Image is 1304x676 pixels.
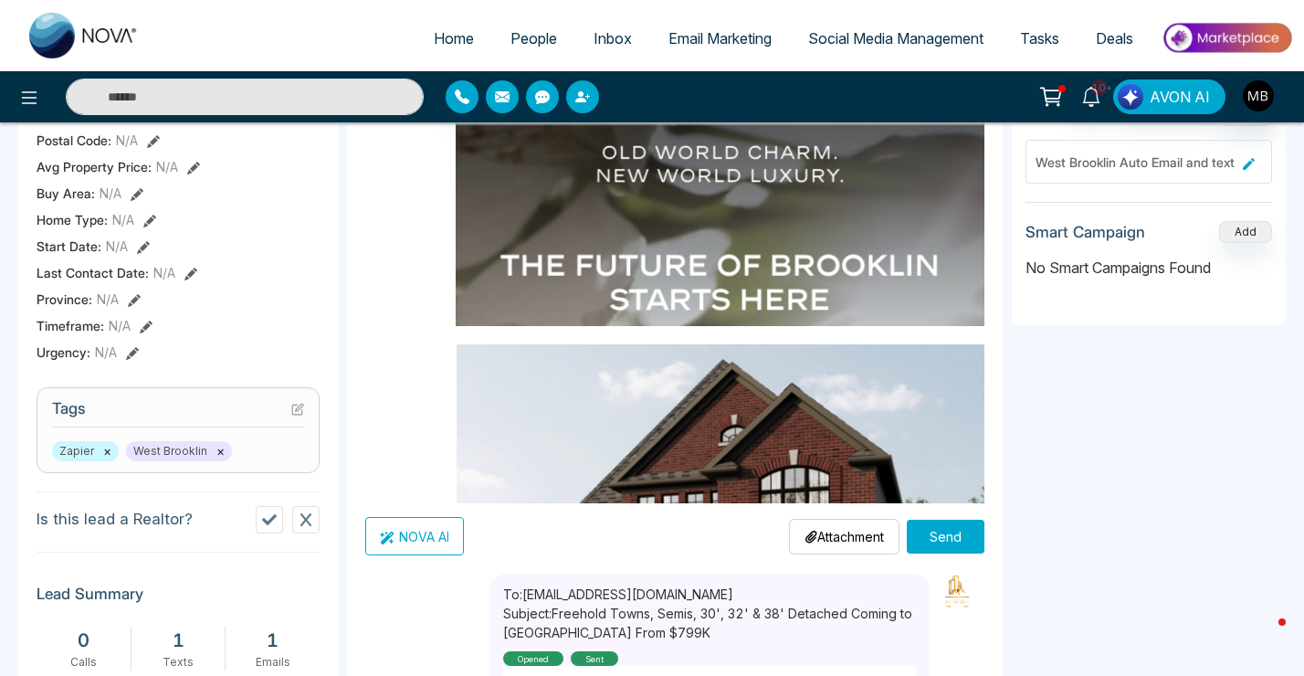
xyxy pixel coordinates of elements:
[126,441,232,461] span: West Brooklin
[52,399,304,428] h3: Tags
[939,574,975,610] img: Sender
[1243,80,1274,111] img: User Avatar
[415,21,492,56] a: Home
[808,29,983,48] span: Social Media Management
[365,517,464,555] button: NOVA AI
[103,443,111,459] button: ×
[106,237,128,256] span: N/A
[668,29,772,48] span: Email Marketing
[1002,21,1078,56] a: Tasks
[46,654,121,671] div: Calls
[434,29,474,48] span: Home
[1161,17,1293,58] img: Market-place.gif
[216,443,225,459] button: ×
[29,13,139,58] img: Nova CRM Logo
[571,651,618,666] div: sent
[1078,21,1152,56] a: Deals
[156,157,178,176] span: N/A
[510,29,557,48] span: People
[37,585,320,612] h3: Lead Summary
[112,210,134,229] span: N/A
[116,131,138,150] span: N/A
[109,316,131,335] span: N/A
[235,654,310,671] div: Emails
[153,263,175,282] span: N/A
[37,263,149,282] span: Last Contact Date :
[1069,79,1113,111] a: 10+
[1025,257,1272,279] p: No Smart Campaigns Found
[37,508,193,532] p: Is this lead a Realtor?
[503,585,916,604] p: To: [EMAIL_ADDRESS][DOMAIN_NAME]
[594,29,632,48] span: Inbox
[503,604,916,642] p: Subject: Freehold Towns, Semis, 30', 32' & 38' Detached Coming to [GEOGRAPHIC_DATA] From $799K
[492,21,575,56] a: People
[37,210,108,229] span: Home Type :
[37,184,95,203] span: Buy Area :
[95,343,117,362] span: N/A
[52,441,119,461] span: Zapier
[141,627,216,654] div: 1
[37,237,101,256] span: Start Date :
[100,184,121,203] span: N/A
[1091,79,1108,96] span: 10+
[37,343,90,362] span: Urgency :
[141,654,216,671] div: Texts
[46,627,121,654] div: 0
[650,21,790,56] a: Email Marketing
[1096,29,1133,48] span: Deals
[1020,29,1059,48] span: Tasks
[1113,79,1225,114] button: AVON AI
[1036,153,1236,172] div: West Brooklin Auto Email and text
[1219,221,1272,243] button: Add
[790,21,1002,56] a: Social Media Management
[37,131,111,150] span: Postal Code :
[1242,614,1286,658] iframe: Intercom live chat
[575,21,650,56] a: Inbox
[1150,86,1210,108] span: AVON AI
[1025,223,1145,241] h3: Smart Campaign
[37,316,104,335] span: Timeframe :
[1118,84,1143,110] img: Lead Flow
[37,290,92,309] span: Province :
[235,627,310,654] div: 1
[804,527,884,546] p: Attachment
[37,157,152,176] span: Avg Property Price :
[503,651,563,666] div: Opened
[97,290,119,309] span: N/A
[907,520,984,554] button: Send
